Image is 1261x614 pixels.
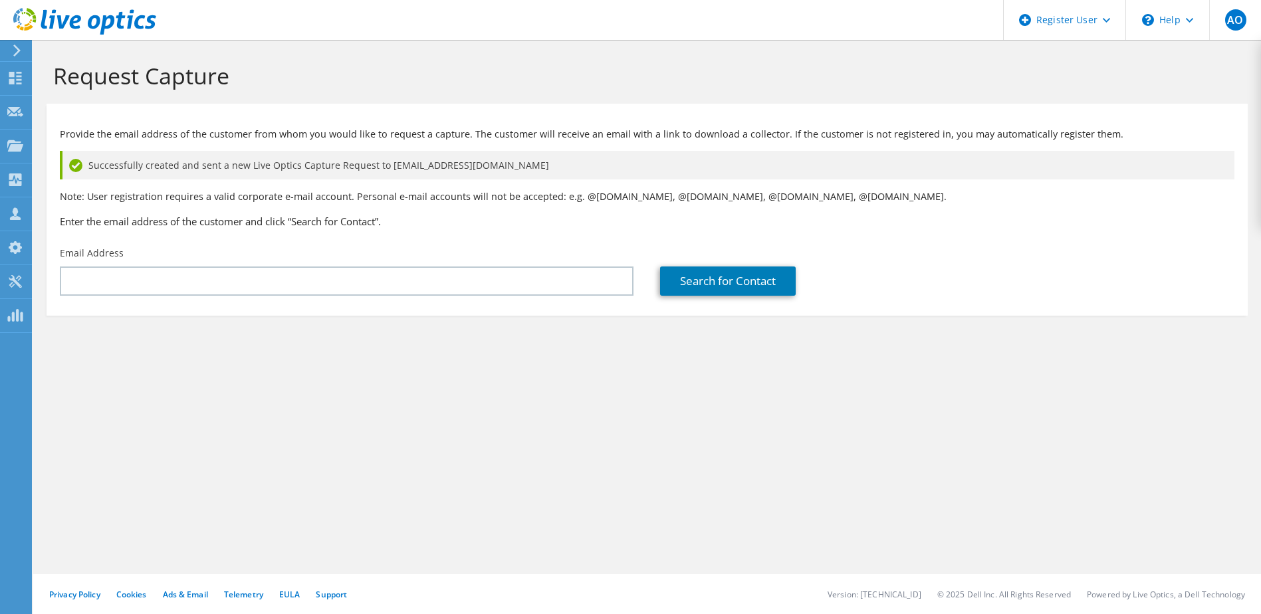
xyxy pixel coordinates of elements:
[1142,14,1154,26] svg: \n
[88,158,549,173] span: Successfully created and sent a new Live Optics Capture Request to [EMAIL_ADDRESS][DOMAIN_NAME]
[660,266,796,296] a: Search for Contact
[116,589,147,600] a: Cookies
[60,247,124,260] label: Email Address
[53,62,1234,90] h1: Request Capture
[224,589,263,600] a: Telemetry
[163,589,208,600] a: Ads & Email
[60,127,1234,142] p: Provide the email address of the customer from whom you would like to request a capture. The cust...
[316,589,347,600] a: Support
[1087,589,1245,600] li: Powered by Live Optics, a Dell Technology
[279,589,300,600] a: EULA
[49,589,100,600] a: Privacy Policy
[60,214,1234,229] h3: Enter the email address of the customer and click “Search for Contact”.
[1225,9,1246,31] span: AO
[828,589,921,600] li: Version: [TECHNICAL_ID]
[60,189,1234,204] p: Note: User registration requires a valid corporate e-mail account. Personal e-mail accounts will ...
[937,589,1071,600] li: © 2025 Dell Inc. All Rights Reserved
